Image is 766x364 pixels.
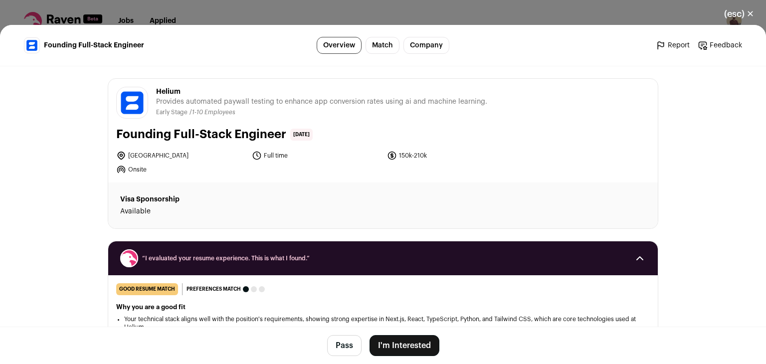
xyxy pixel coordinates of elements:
[44,40,144,50] span: Founding Full-Stack Engineer
[156,97,487,107] span: Provides automated paywall testing to enhance app conversion rates using ai and machine learning.
[370,335,439,356] button: I'm Interested
[252,151,382,161] li: Full time
[116,165,246,175] li: Onsite
[712,3,766,25] button: Close modal
[120,194,295,204] dt: Visa Sponsorship
[387,151,517,161] li: 150k-210k
[192,109,235,115] span: 1-10 Employees
[698,40,742,50] a: Feedback
[327,335,362,356] button: Pass
[24,38,39,53] img: 313a9e5bc8ba89758466947f7c7bc1a887570a235fe91b2dfdca20526ca1f7ab.png
[116,127,286,143] h1: Founding Full-Stack Engineer
[116,151,246,161] li: [GEOGRAPHIC_DATA]
[317,37,362,54] a: Overview
[156,87,487,97] span: Helium
[142,254,624,262] span: “I evaluated your resume experience. This is what I found.”
[190,109,235,116] li: /
[290,129,313,141] span: [DATE]
[116,303,650,311] h2: Why you are a good fit
[116,283,178,295] div: good resume match
[117,87,148,118] img: 313a9e5bc8ba89758466947f7c7bc1a887570a235fe91b2dfdca20526ca1f7ab.png
[187,284,241,294] span: Preferences match
[124,315,642,331] li: Your technical stack aligns well with the position's requirements, showing strong expertise in Ne...
[366,37,399,54] a: Match
[120,206,295,216] dd: Available
[656,40,690,50] a: Report
[403,37,449,54] a: Company
[156,109,190,116] li: Early Stage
